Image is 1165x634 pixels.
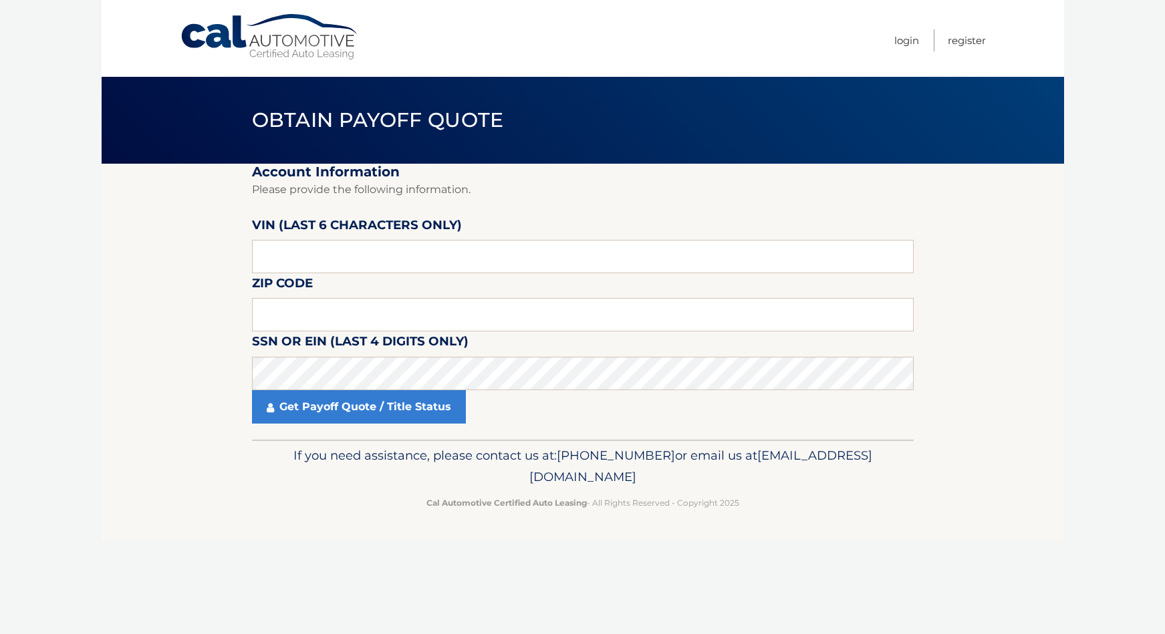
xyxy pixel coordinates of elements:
a: Cal Automotive [180,13,360,61]
label: VIN (last 6 characters only) [252,215,462,240]
h2: Account Information [252,164,914,180]
p: Please provide the following information. [252,180,914,199]
a: Get Payoff Quote / Title Status [252,390,466,424]
p: - All Rights Reserved - Copyright 2025 [261,496,905,510]
strong: Cal Automotive Certified Auto Leasing [426,498,587,508]
span: [PHONE_NUMBER] [557,448,675,463]
label: SSN or EIN (last 4 digits only) [252,331,469,356]
label: Zip Code [252,273,313,298]
a: Login [894,29,919,51]
span: Obtain Payoff Quote [252,108,504,132]
p: If you need assistance, please contact us at: or email us at [261,445,905,488]
a: Register [948,29,986,51]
